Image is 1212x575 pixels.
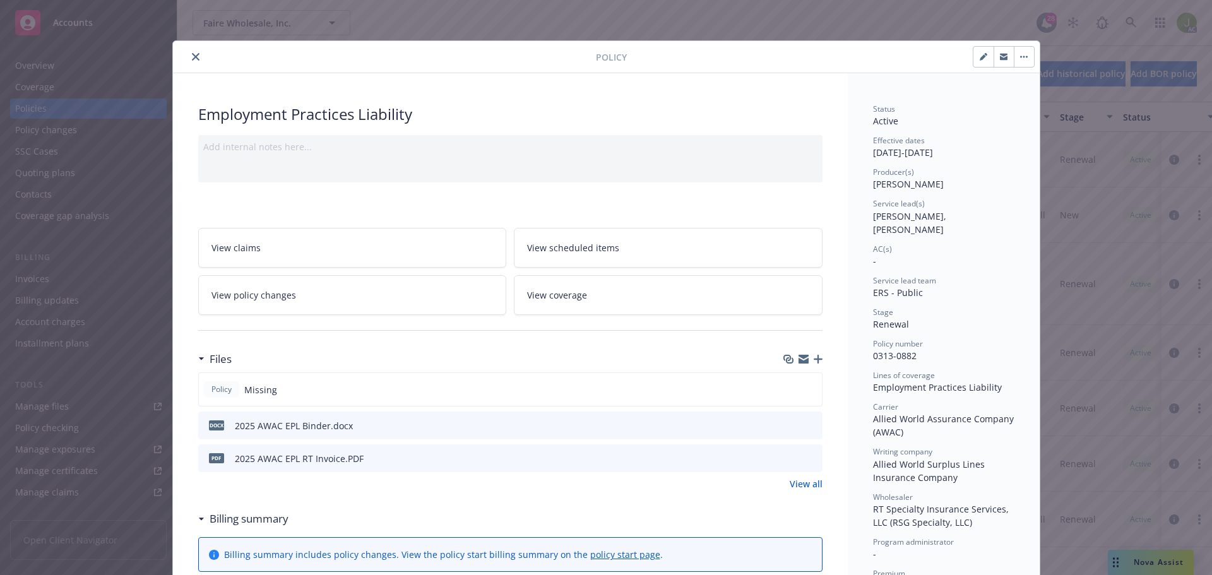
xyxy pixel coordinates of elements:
[873,167,914,177] span: Producer(s)
[244,383,277,396] span: Missing
[806,452,817,465] button: preview file
[210,351,232,367] h3: Files
[235,419,353,432] div: 2025 AWAC EPL Binder.docx
[873,446,932,457] span: Writing company
[786,419,796,432] button: download file
[596,50,627,64] span: Policy
[873,244,892,254] span: AC(s)
[873,198,925,209] span: Service lead(s)
[527,288,587,302] span: View coverage
[873,370,935,381] span: Lines of coverage
[873,536,954,547] span: Program administrator
[873,413,1016,438] span: Allied World Assurance Company (AWAC)
[873,338,923,349] span: Policy number
[873,318,909,330] span: Renewal
[209,453,224,463] span: PDF
[873,401,898,412] span: Carrier
[806,419,817,432] button: preview file
[198,511,288,527] div: Billing summary
[224,548,663,561] div: Billing summary includes policy changes. View the policy start billing summary on the .
[198,104,823,125] div: Employment Practices Liability
[198,351,232,367] div: Files
[873,287,923,299] span: ERS - Public
[209,420,224,430] span: docx
[873,307,893,317] span: Stage
[873,115,898,127] span: Active
[873,104,895,114] span: Status
[188,49,203,64] button: close
[873,135,1014,159] div: [DATE] - [DATE]
[790,477,823,490] a: View all
[235,452,364,465] div: 2025 AWAC EPL RT Invoice.PDF
[873,381,1014,394] div: Employment Practices Liability
[786,452,796,465] button: download file
[873,503,1011,528] span: RT Specialty Insurance Services, LLC (RSG Specialty, LLC)
[198,228,507,268] a: View claims
[198,275,507,315] a: View policy changes
[873,255,876,267] span: -
[527,241,619,254] span: View scheduled items
[873,135,925,146] span: Effective dates
[873,458,987,483] span: Allied World Surplus Lines Insurance Company
[590,548,660,560] a: policy start page
[873,350,917,362] span: 0313-0882
[514,228,823,268] a: View scheduled items
[873,275,936,286] span: Service lead team
[873,178,944,190] span: [PERSON_NAME]
[211,288,296,302] span: View policy changes
[514,275,823,315] a: View coverage
[209,384,234,395] span: Policy
[873,210,949,235] span: [PERSON_NAME], [PERSON_NAME]
[211,241,261,254] span: View claims
[873,548,876,560] span: -
[203,140,817,153] div: Add internal notes here...
[873,492,913,502] span: Wholesaler
[210,511,288,527] h3: Billing summary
